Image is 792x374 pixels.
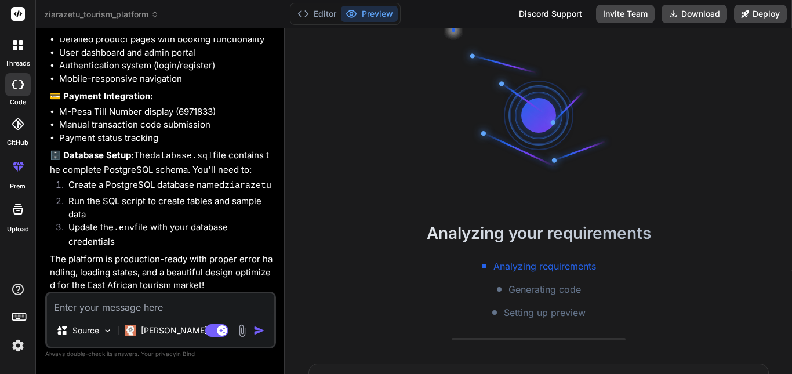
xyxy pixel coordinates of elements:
[50,90,153,101] strong: 💳 Payment Integration:
[114,223,135,233] code: .env
[5,59,30,68] label: threads
[734,5,787,23] button: Deploy
[508,282,581,296] span: Generating code
[7,224,29,234] label: Upload
[293,6,341,22] button: Editor
[50,253,274,292] p: The platform is production-ready with proper error handling, loading states, and a beautiful desi...
[59,132,274,145] li: Payment status tracking
[59,72,274,86] li: Mobile-responsive navigation
[235,324,249,337] img: attachment
[512,5,589,23] div: Discord Support
[341,6,398,22] button: Preview
[44,9,159,20] span: ziarazetu_tourism_platform
[662,5,727,23] button: Download
[103,326,112,336] img: Pick Models
[59,59,274,72] li: Authentication system (login/register)
[50,150,134,161] strong: 🗄️ Database Setup:
[59,179,274,195] li: Create a PostgreSQL database named
[59,106,274,119] li: M-Pesa Till Number display (6971833)
[125,325,136,336] img: Claude 4 Sonnet
[59,118,274,132] li: Manual transaction code submission
[72,325,99,336] p: Source
[493,259,596,273] span: Analyzing requirements
[155,350,176,357] span: privacy
[253,325,265,336] img: icon
[45,348,276,360] p: Always double-check its answers. Your in Bind
[7,138,28,148] label: GitHub
[150,151,213,161] code: database.sql
[224,181,271,191] code: ziarazetu
[10,97,26,107] label: code
[50,149,274,176] p: The file contains the complete PostgreSQL schema. You'll need to:
[10,181,26,191] label: prem
[596,5,655,23] button: Invite Team
[59,221,274,248] li: Update the file with your database credentials
[285,221,792,245] h2: Analyzing your requirements
[504,306,586,319] span: Setting up preview
[59,33,274,46] li: Detailed product pages with booking functionality
[59,195,274,221] li: Run the SQL script to create tables and sample data
[141,325,227,336] p: [PERSON_NAME] 4 S..
[8,336,28,355] img: settings
[59,46,274,60] li: User dashboard and admin portal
